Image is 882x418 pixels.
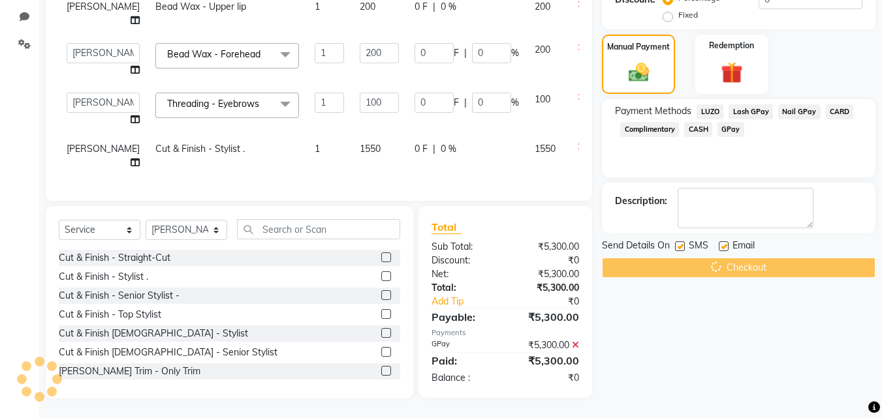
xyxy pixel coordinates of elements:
[454,46,459,60] span: F
[167,98,259,110] span: Threading - Eyebrows
[360,143,381,155] span: 1550
[697,104,723,119] span: LUZO
[505,371,589,385] div: ₹0
[709,40,754,52] label: Redemption
[422,338,505,352] div: GPay
[422,309,505,325] div: Payable:
[259,98,265,110] a: x
[717,122,744,137] span: GPay
[237,219,400,239] input: Search or Scan
[422,254,505,267] div: Discount:
[315,143,320,155] span: 1
[684,122,712,137] span: CASH
[422,267,505,281] div: Net:
[615,194,667,208] div: Description:
[620,122,679,137] span: Complimentary
[422,240,505,254] div: Sub Total:
[432,327,579,338] div: Payments
[59,346,277,359] div: Cut & Finish [DEMOGRAPHIC_DATA] - Senior Stylist
[59,365,200,378] div: [PERSON_NAME] Trim - Only Trim
[732,239,755,255] span: Email
[167,48,260,60] span: Bead Wax - Forehead
[422,295,519,308] a: Add Tip
[511,96,519,110] span: %
[622,61,655,84] img: _cash.svg
[432,220,462,234] span: Total
[415,142,428,156] span: 0 F
[454,96,459,110] span: F
[505,240,589,254] div: ₹5,300.00
[67,143,140,155] span: [PERSON_NAME]
[535,1,550,12] span: 200
[155,143,245,155] span: Cut & Finish - Stylist .
[59,308,161,321] div: Cut & Finish - Top Stylist
[505,254,589,267] div: ₹0
[689,239,708,255] span: SMS
[67,1,140,12] span: [PERSON_NAME]
[714,59,749,86] img: _gift.svg
[360,1,375,12] span: 200
[260,48,266,60] a: x
[464,46,467,60] span: |
[433,142,435,156] span: |
[602,239,670,255] span: Send Details On
[607,41,670,53] label: Manual Payment
[778,104,821,119] span: Nail GPay
[59,327,248,340] div: Cut & Finish [DEMOGRAPHIC_DATA] - Stylist
[505,309,589,325] div: ₹5,300.00
[535,44,550,55] span: 200
[422,371,505,385] div: Balance :
[59,270,148,284] div: Cut & Finish - Stylist .
[505,281,589,295] div: ₹5,300.00
[59,289,180,303] div: Cut & Finish - Senior Stylist -
[59,251,170,265] div: Cut & Finish - Straight-Cut
[315,1,320,12] span: 1
[678,9,698,21] label: Fixed
[511,46,519,60] span: %
[615,104,691,118] span: Payment Methods
[505,338,589,352] div: ₹5,300.00
[505,267,589,281] div: ₹5,300.00
[441,142,456,156] span: 0 %
[535,93,550,105] span: 100
[729,104,773,119] span: Lash GPay
[505,353,589,368] div: ₹5,300.00
[422,281,505,295] div: Total:
[520,295,590,308] div: ₹0
[535,143,556,155] span: 1550
[155,1,246,12] span: Bead Wax - Upper lip
[464,96,467,110] span: |
[826,104,854,119] span: CARD
[422,353,505,368] div: Paid:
